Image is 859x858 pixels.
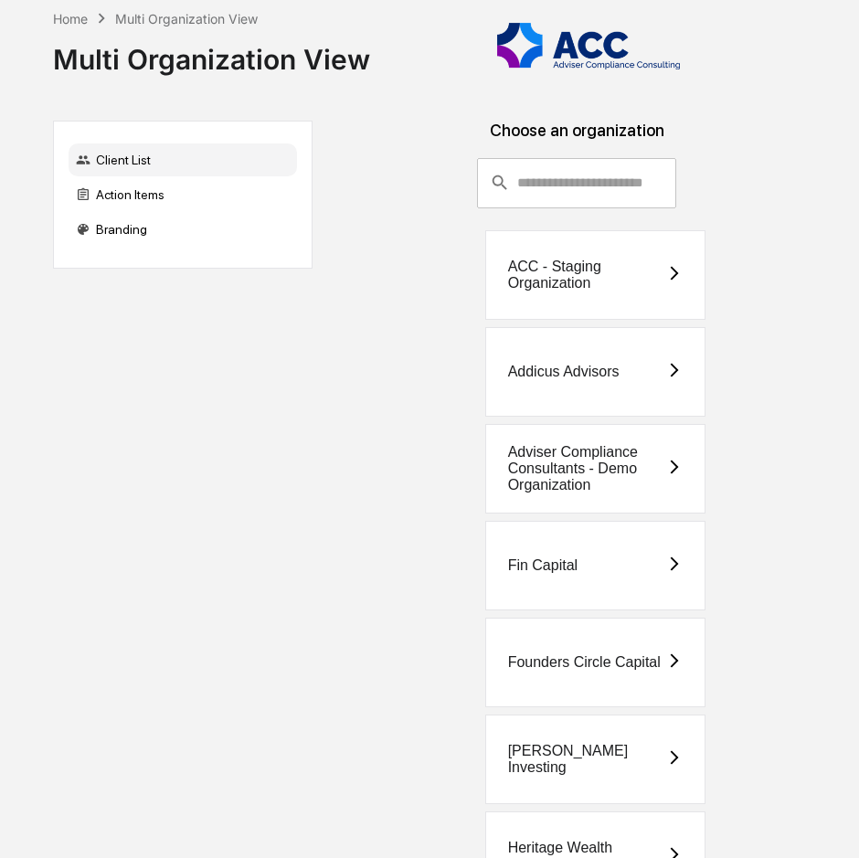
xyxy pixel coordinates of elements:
[69,178,297,211] div: Action Items
[508,364,620,380] div: Addicus Advisors
[508,743,666,776] div: [PERSON_NAME] Investing
[508,444,666,493] div: Adviser Compliance Consultants - Demo Organization
[69,213,297,246] div: Branding
[497,23,680,69] img: Adviser Compliance Consulting
[508,654,661,671] div: Founders Circle Capital
[327,121,826,158] div: Choose an organization
[53,11,88,26] div: Home
[69,143,297,176] div: Client List
[508,557,578,574] div: Fin Capital
[115,11,258,26] div: Multi Organization View
[508,259,666,291] div: ACC - Staging Organization
[477,158,676,207] div: consultant-dashboard__filter-organizations-search-bar
[53,28,370,76] div: Multi Organization View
